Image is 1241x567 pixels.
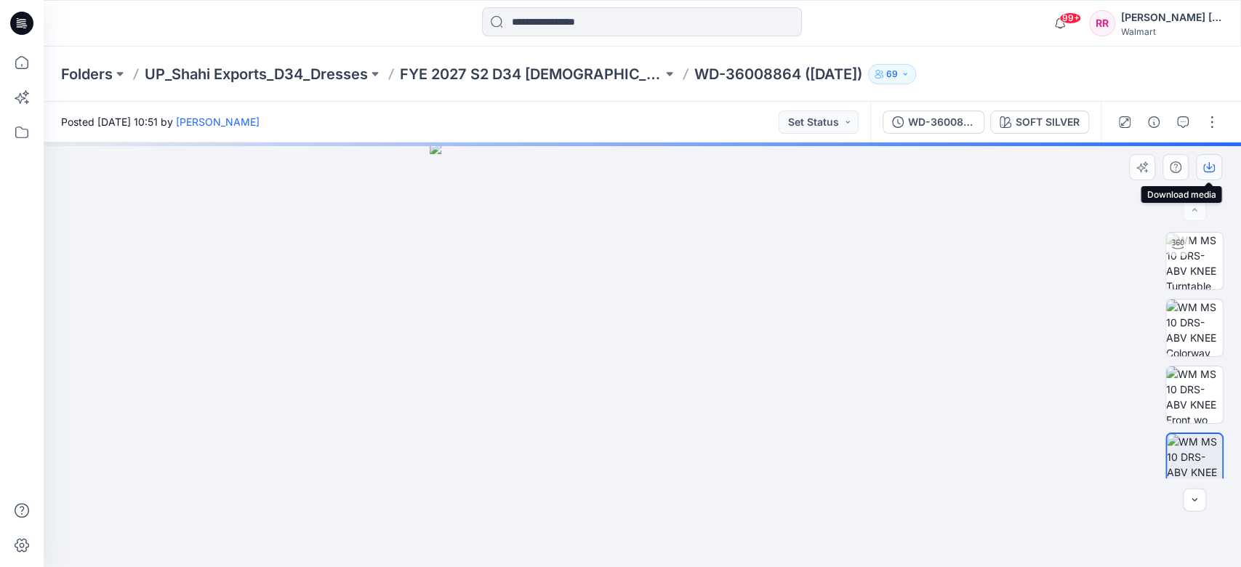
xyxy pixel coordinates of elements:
[868,64,916,84] button: 69
[883,110,984,134] button: WD-36008864 ([DATE])
[694,64,862,84] p: WD-36008864 ([DATE])
[61,64,113,84] a: Folders
[400,64,662,84] a: FYE 2027 S2 D34 [DEMOGRAPHIC_DATA] Dresses - Shahi
[1121,26,1223,37] div: Walmart
[430,142,854,567] img: eyJhbGciOiJIUzI1NiIsImtpZCI6IjAiLCJzbHQiOiJzZXMiLCJ0eXAiOiJKV1QifQ.eyJkYXRhIjp7InR5cGUiOiJzdG9yYW...
[1167,434,1222,489] img: WM MS 10 DRS-ABV KNEE Back wo Avatar
[886,66,898,82] p: 69
[61,114,260,129] span: Posted [DATE] 10:51 by
[1121,9,1223,26] div: [PERSON_NAME] [PERSON_NAME]
[908,114,975,130] div: WD-36008864 (03-07-25)
[176,116,260,128] a: [PERSON_NAME]
[1166,299,1223,356] img: WM MS 10 DRS-ABV KNEE Colorway wo Avatar
[1142,110,1165,134] button: Details
[145,64,368,84] a: UP_Shahi Exports_D34_Dresses
[1166,233,1223,289] img: WM MS 10 DRS-ABV KNEE Turntable with Avatar
[990,110,1089,134] button: SOFT SILVER
[1059,12,1081,24] span: 99+
[1089,10,1115,36] div: RR
[1166,366,1223,423] img: WM MS 10 DRS-ABV KNEE Front wo Avatar
[1016,114,1080,130] div: SOFT SILVER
